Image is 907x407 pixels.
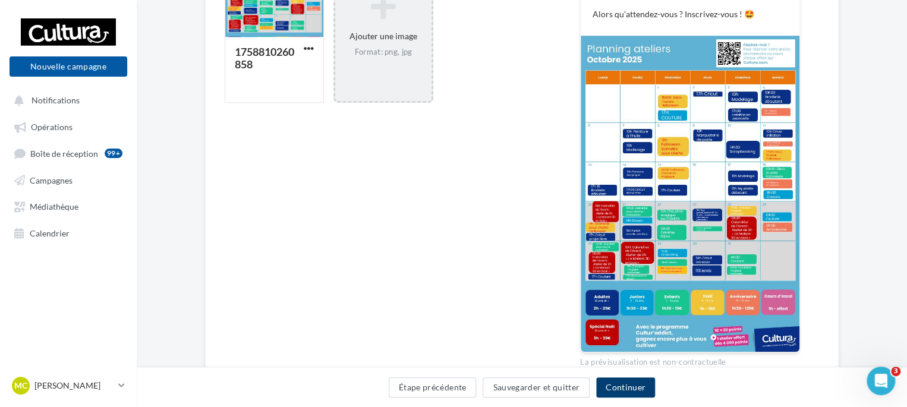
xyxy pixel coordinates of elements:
[596,377,655,397] button: Continuer
[483,377,590,397] button: Sauvegarder et quitter
[105,149,122,158] div: 99+
[7,169,130,190] a: Campagnes
[10,374,127,397] a: MC [PERSON_NAME]
[389,377,477,397] button: Étape précédente
[30,175,73,185] span: Campagnes
[7,195,130,216] a: Médiathèque
[7,142,130,164] a: Boîte de réception99+
[7,115,130,137] a: Opérations
[34,380,114,392] p: [PERSON_NAME]
[867,367,895,395] iframe: Intercom live chat
[30,201,78,212] span: Médiathèque
[30,148,98,158] span: Boîte de réception
[14,380,27,392] span: MC
[32,95,80,105] span: Notifications
[7,89,125,111] button: Notifications
[10,56,127,77] button: Nouvelle campagne
[31,122,73,132] span: Opérations
[891,367,900,376] span: 3
[30,228,70,238] span: Calendrier
[7,222,130,243] a: Calendrier
[580,352,800,368] div: La prévisualisation est non-contractuelle
[235,45,294,71] div: 1758810260858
